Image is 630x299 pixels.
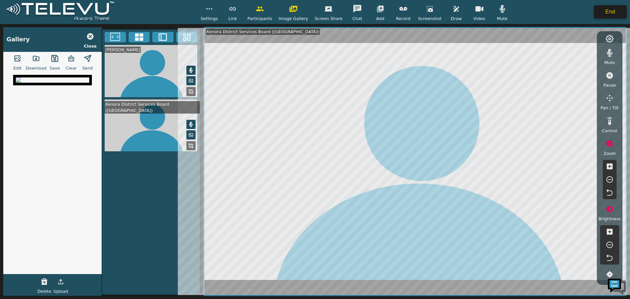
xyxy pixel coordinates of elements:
div: Kenora District Services Board ([GEOGRAPHIC_DATA]) [206,29,320,35]
span: Screenshot [418,15,442,22]
span: We're online! [38,83,91,149]
div: Chat with us now [34,34,110,43]
button: Two Window Medium [152,32,174,42]
span: Upload [53,288,68,294]
span: Clear [66,65,76,71]
span: Add [376,15,385,22]
span: Settings [200,15,218,22]
span: Screen Share [315,15,343,22]
span: Image Gallery [279,15,308,22]
span: Close [84,43,97,49]
span: Pause [603,82,616,88]
img: d_736959983_company_1615157101543_736959983 [11,31,28,47]
textarea: Type your message and hit 'Enter' [3,179,125,202]
button: Mute [186,120,196,129]
button: Replace Feed [186,87,196,96]
div: Kenora District Services Board ([GEOGRAPHIC_DATA]) [105,101,200,114]
button: Fullscreen [105,32,126,42]
span: Link [228,15,237,22]
span: Pan / Tilt [600,105,619,111]
span: Download [26,65,47,71]
div: Minimize live chat window [108,3,123,19]
span: Control [602,128,617,134]
button: Picture in Picture [186,130,196,139]
span: Mute [604,59,615,66]
button: Three Window Medium [176,32,198,42]
button: 4x4 [129,32,150,42]
span: Zoom [603,150,616,157]
span: Draw [451,15,462,22]
span: Video [473,15,485,22]
span: Record [396,15,410,22]
span: Delete [37,288,51,294]
button: Mute [186,66,196,75]
img: Chat Widget [607,276,627,296]
span: Save [50,65,60,71]
span: Participants [247,15,272,22]
span: Edit [13,65,22,71]
span: Mute [497,15,507,22]
span: Chat [352,15,362,22]
button: Upload [52,275,69,288]
span: Brightness [598,216,621,222]
img: 2c0a2f23-bc1d-4ac9-a43f-ed994dceff86 [16,77,89,83]
div: [PERSON_NAME] [105,47,141,53]
div: Gallery [7,35,30,44]
span: Focus [604,281,616,287]
button: End [594,5,627,18]
button: Replace Feed [186,141,196,150]
span: Send [82,65,93,71]
button: Picture in Picture [186,76,196,85]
